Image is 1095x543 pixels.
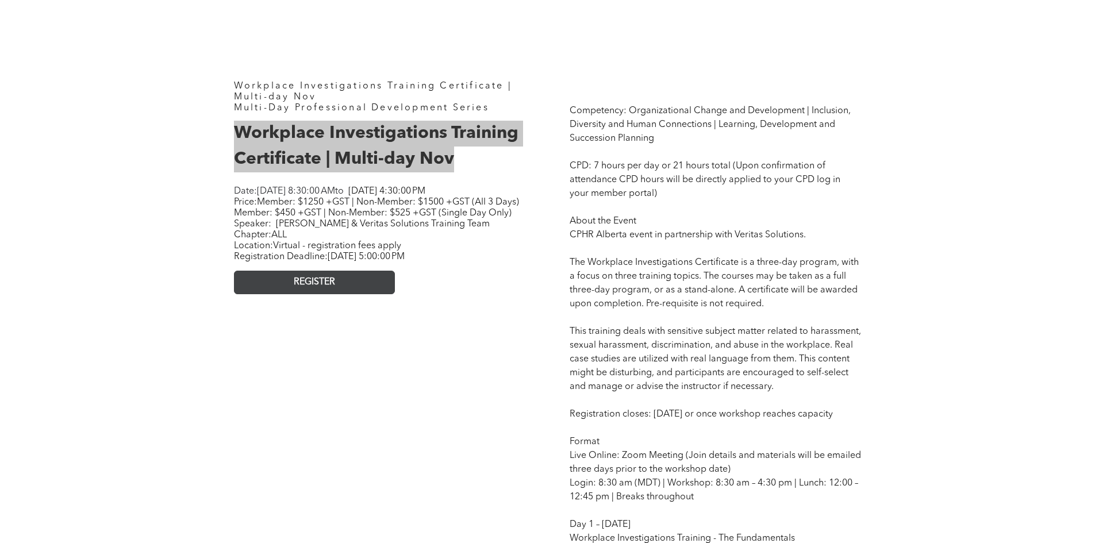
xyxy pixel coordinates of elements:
[276,219,490,229] span: [PERSON_NAME] & Veritas Solutions Training Team
[294,277,335,288] span: REGISTER
[234,230,287,240] span: Chapter:
[328,252,405,261] span: [DATE] 5:00:00 PM
[257,187,335,196] span: [DATE] 8:30:00 AM
[234,219,271,229] span: Speaker:
[271,230,287,240] span: ALL
[234,198,519,218] span: Member: $1250 +GST | Non-Member: $1500 +GST (All 3 Days) Member: $450 +GST | Non-Member: $525 +GS...
[234,82,512,102] span: Workplace Investigations Training Certificate | Multi-day Nov
[234,125,518,168] span: Workplace Investigations Training Certificate | Multi-day Nov
[273,241,401,251] span: Virtual - registration fees apply
[348,187,425,196] span: [DATE] 4:30:00 PM
[234,198,519,218] span: Price:
[234,103,489,113] span: Multi-Day Professional Development Series
[234,241,405,261] span: Location: Registration Deadline:
[234,271,395,294] a: REGISTER
[234,187,344,196] span: Date: to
